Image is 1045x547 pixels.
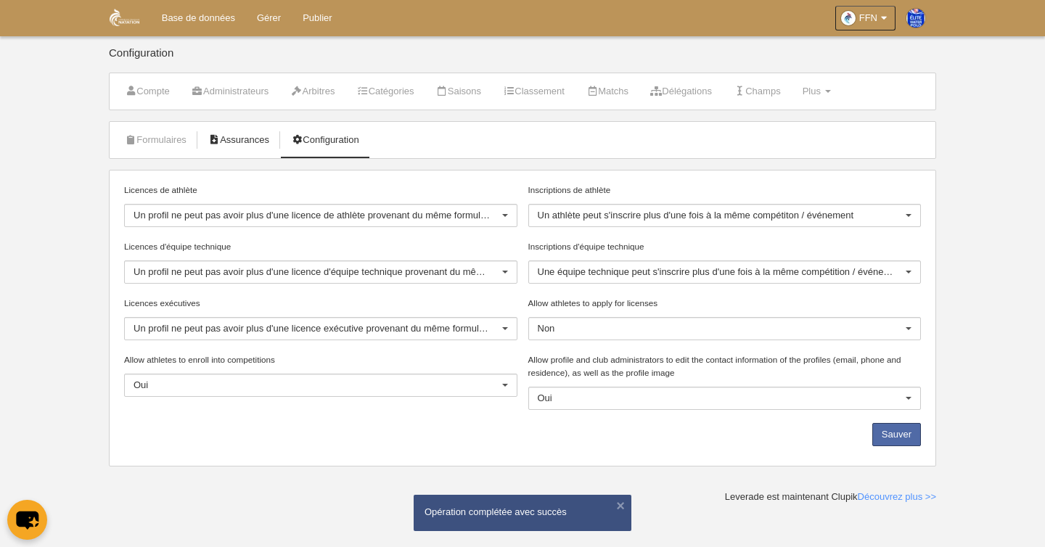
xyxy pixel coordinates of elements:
[841,11,856,25] img: OaDPB3zQPxTf.30x30.jpg
[528,240,922,253] label: Inscriptions d'équipe technique
[538,266,905,277] span: Une équipe technique peut s'inscrire plus d'une fois à la même compétition / événement
[134,266,554,277] span: Un profil ne peut pas avoir plus d'une licence d'équipe technique provenant du même formulaire actif
[110,9,139,26] img: FFN
[803,86,821,96] span: Plus
[124,297,517,310] label: Licences exécutives
[124,353,517,366] label: Allow athletes to enroll into competitions
[906,9,925,28] img: PaswSEHnFMei.30x30.jpg
[109,47,936,73] div: Configuration
[134,323,515,334] span: Un profil ne peut pas avoir plus d'une licence exécutive provenant du même formulaire actif
[642,81,720,102] a: Délégations
[858,491,936,502] a: Découvrez plus >>
[117,81,178,102] a: Compte
[859,11,877,25] span: FFN
[124,184,517,197] label: Licences de athlète
[613,498,628,513] button: ×
[795,81,839,102] a: Plus
[124,240,517,253] label: Licences d'équipe technique
[425,506,620,519] div: Opération complétée avec succès
[578,81,636,102] a: Matchs
[528,184,922,197] label: Inscriptions de athlète
[538,392,552,403] span: Oui
[117,129,194,151] a: Formulaires
[726,81,789,102] a: Champs
[134,210,516,221] span: Un profil ne peut pas avoir plus d'une licence de athlète provenant du même formulaire actif
[495,81,573,102] a: Classement
[282,81,343,102] a: Arbitres
[283,129,367,151] a: Configuration
[200,129,277,151] a: Assurances
[835,6,896,30] a: FFN
[528,353,922,379] label: Allow profile and club administrators to edit the contact information of the profiles (email, pho...
[7,500,47,540] button: chat-button
[134,379,148,390] span: Oui
[184,81,277,102] a: Administrateurs
[528,297,922,310] label: Allow athletes to apply for licenses
[872,423,921,446] button: Sauver
[348,81,422,102] a: Catégories
[428,81,490,102] a: Saisons
[538,210,854,221] span: Un athlète peut s'inscrire plus d'une fois à la même compétiton / événement
[725,490,936,503] div: Leverade est maintenant Clupik
[538,323,555,334] span: Non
